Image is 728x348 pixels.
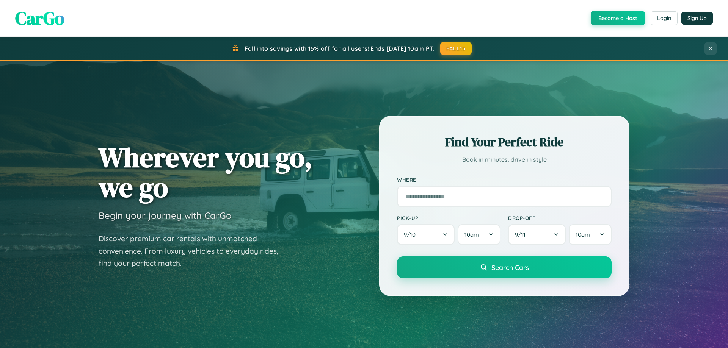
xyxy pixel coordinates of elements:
[15,6,64,31] span: CarGo
[591,11,645,25] button: Become a Host
[508,215,612,221] label: Drop-off
[515,231,529,238] span: 9 / 11
[508,224,566,245] button: 9/11
[569,224,612,245] button: 10am
[397,224,455,245] button: 9/10
[404,231,419,238] span: 9 / 10
[99,210,232,221] h3: Begin your journey with CarGo
[458,224,500,245] button: 10am
[99,233,288,270] p: Discover premium car rentals with unmatched convenience. From luxury vehicles to everyday rides, ...
[245,45,435,52] span: Fall into savings with 15% off for all users! Ends [DATE] 10am PT.
[651,11,678,25] button: Login
[397,176,612,183] label: Where
[397,154,612,165] p: Book in minutes, drive in style
[491,263,529,272] span: Search Cars
[397,215,500,221] label: Pick-up
[681,12,713,25] button: Sign Up
[440,42,472,55] button: FALL15
[397,256,612,278] button: Search Cars
[576,231,590,238] span: 10am
[464,231,479,238] span: 10am
[397,134,612,150] h2: Find Your Perfect Ride
[99,142,312,202] h1: Wherever you go, we go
